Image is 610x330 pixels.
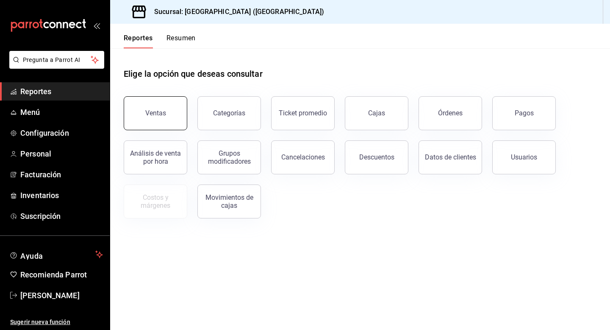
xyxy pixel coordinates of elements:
[93,22,100,29] button: open_drawer_menu
[20,210,103,222] span: Suscripción
[368,109,385,117] div: Cajas
[281,153,325,161] div: Cancelaciones
[124,96,187,130] button: Ventas
[438,109,463,117] div: Órdenes
[124,185,187,218] button: Contrata inventarios para ver este reporte
[145,109,166,117] div: Ventas
[203,193,255,210] div: Movimientos de cajas
[203,149,255,165] div: Grupos modificadores
[425,153,476,161] div: Datos de clientes
[279,109,327,117] div: Ticket promedio
[20,86,103,97] span: Reportes
[124,67,263,80] h1: Elige la opción que deseas consultar
[492,96,556,130] button: Pagos
[20,190,103,201] span: Inventarios
[271,140,335,174] button: Cancelaciones
[345,140,408,174] button: Descuentos
[124,34,153,48] button: Reportes
[129,149,182,165] div: Análisis de venta por hora
[20,269,103,280] span: Recomienda Parrot
[6,62,104,70] a: Pregunta a Parrot AI
[511,153,537,161] div: Usuarios
[20,148,103,159] span: Personal
[166,34,196,48] button: Resumen
[124,34,196,48] div: navigation tabs
[515,109,534,117] div: Pagos
[20,127,103,139] span: Configuración
[197,185,261,218] button: Movimientos de cajas
[20,249,92,260] span: Ayuda
[124,140,187,174] button: Análisis de venta por hora
[23,56,91,64] span: Pregunta a Parrot AI
[345,96,408,130] button: Cajas
[20,169,103,180] span: Facturación
[197,96,261,130] button: Categorías
[271,96,335,130] button: Ticket promedio
[213,109,245,117] div: Categorías
[20,106,103,118] span: Menú
[10,318,103,327] span: Sugerir nueva función
[197,140,261,174] button: Grupos modificadores
[359,153,394,161] div: Descuentos
[9,51,104,69] button: Pregunta a Parrot AI
[129,193,182,210] div: Costos y márgenes
[492,140,556,174] button: Usuarios
[419,96,482,130] button: Órdenes
[20,290,103,301] span: [PERSON_NAME]
[147,7,324,17] h3: Sucursal: [GEOGRAPHIC_DATA] ([GEOGRAPHIC_DATA])
[419,140,482,174] button: Datos de clientes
